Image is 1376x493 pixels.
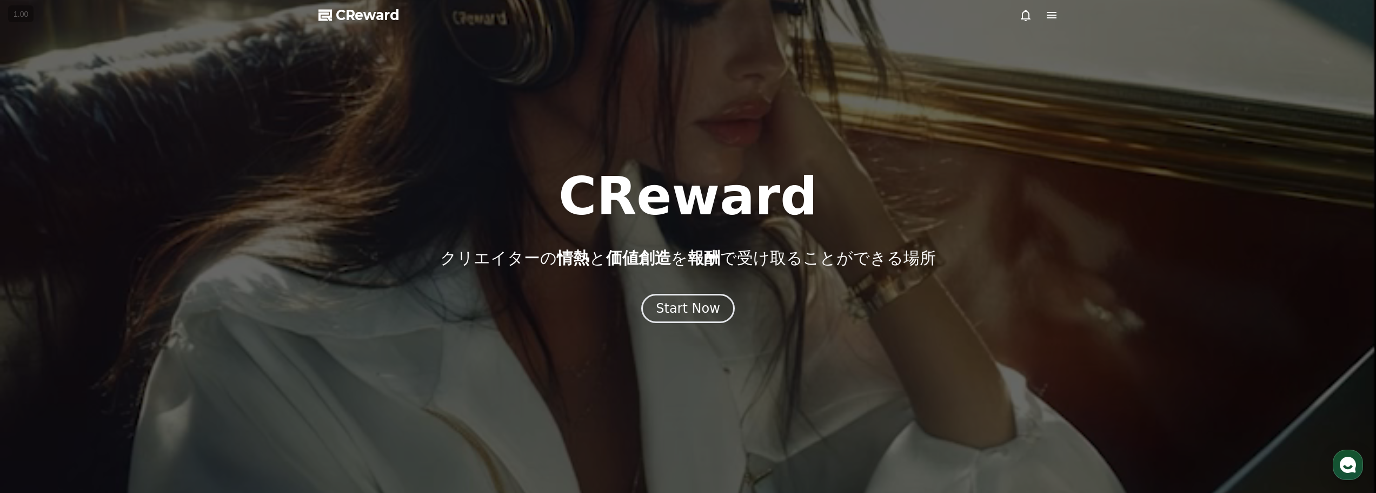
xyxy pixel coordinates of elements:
[606,248,671,267] span: 価値創造
[440,248,936,268] p: クリエイターの と を で受け取ることができる場所
[336,6,400,24] span: CReward
[656,300,720,317] div: Start Now
[557,248,589,267] span: 情熱
[641,294,735,323] button: Start Now
[641,305,735,315] a: Start Now
[688,248,720,267] span: 報酬
[318,6,400,24] a: CReward
[559,170,817,222] h1: CReward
